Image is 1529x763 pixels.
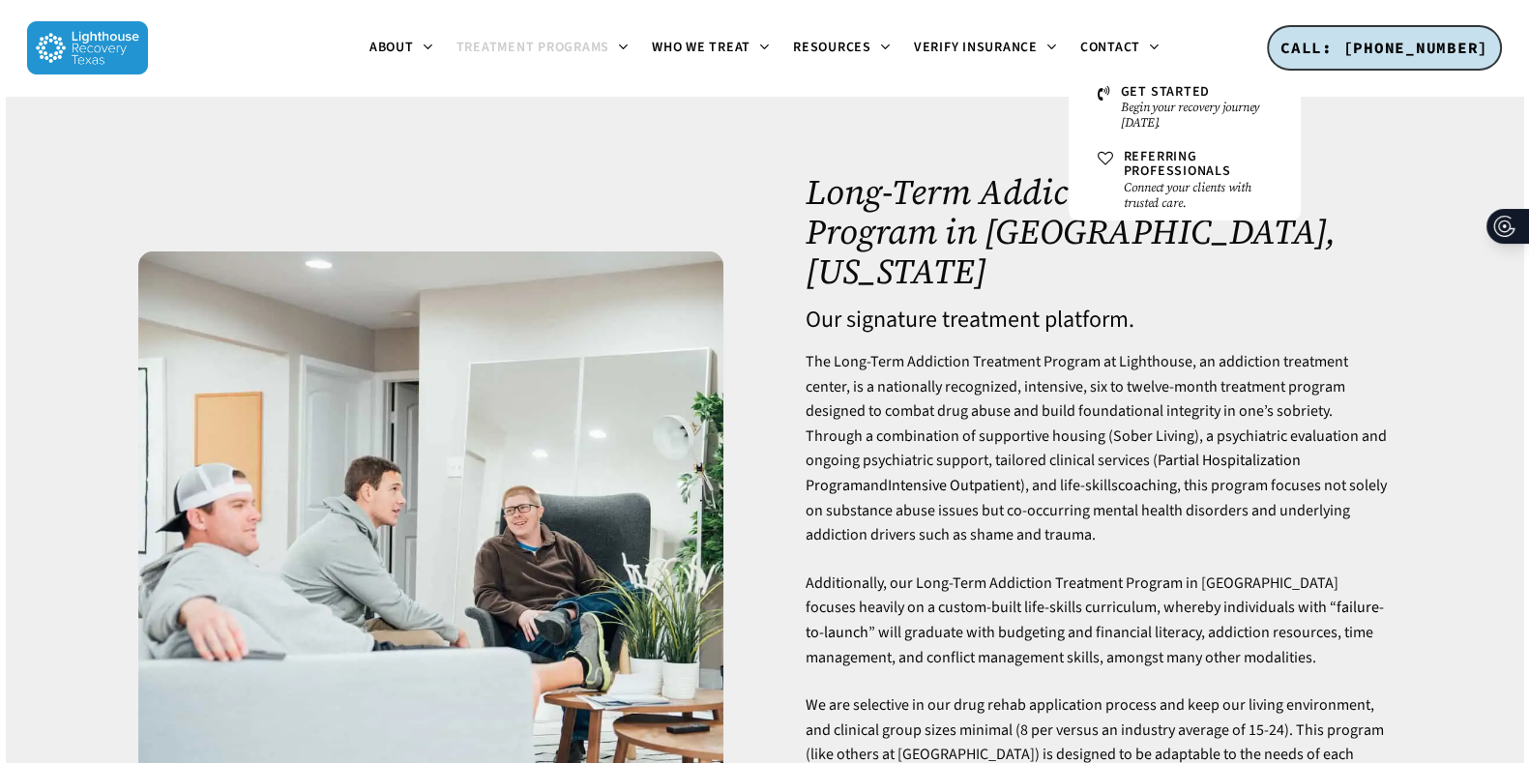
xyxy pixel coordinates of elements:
[1088,75,1281,140] a: Get StartedBegin your recovery journey [DATE].
[1088,140,1281,220] a: Referring ProfessionalsConnect your clients with trusted care.
[1280,38,1488,57] span: CALL: [PHONE_NUMBER]
[652,38,750,57] span: Who We Treat
[369,38,414,57] span: About
[902,41,1069,56] a: Verify Insurance
[1121,100,1272,131] small: Begin your recovery journey [DATE].
[806,597,1384,643] a: failure-to-launch
[1118,475,1177,496] a: coaching
[888,475,1020,496] a: Intensive Outpatient
[456,38,610,57] span: Treatment Programs
[781,41,902,56] a: Resources
[806,350,1391,572] p: The Long-Term Addiction Treatment Program at Lighthouse, an addiction treatment center, is a nati...
[806,308,1391,333] h4: Our signature treatment platform.
[1267,25,1502,72] a: CALL: [PHONE_NUMBER]
[914,38,1038,57] span: Verify Insurance
[806,172,1391,291] h1: Long-Term Addiction Treatment Program in [GEOGRAPHIC_DATA], [US_STATE]
[358,41,445,56] a: About
[445,41,641,56] a: Treatment Programs
[1080,38,1140,57] span: Contact
[806,450,1301,496] a: Partial Hospitalization Program
[1124,147,1231,181] span: Referring Professionals
[806,572,1391,693] p: Additionally, our Long-Term Addiction Treatment Program in [GEOGRAPHIC_DATA] focuses heavily on a...
[1069,41,1171,56] a: Contact
[27,21,148,74] img: Lighthouse Recovery Texas
[1124,180,1272,211] small: Connect your clients with trusted care.
[793,38,871,57] span: Resources
[640,41,781,56] a: Who We Treat
[1121,82,1210,102] span: Get Started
